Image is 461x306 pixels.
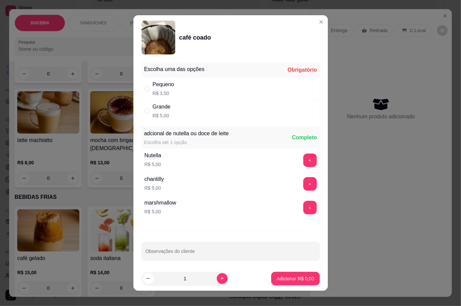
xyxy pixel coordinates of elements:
button: Close [316,17,327,27]
p: Adicionar R$ 0,00 [277,275,314,282]
div: Escolha uma das opções [144,65,205,73]
div: adcional de nutella ou doce de leite [144,130,229,138]
div: marshmallow [145,199,176,207]
p: R$ 5,00 [145,208,176,215]
button: increase-product-quantity [217,273,228,284]
p: R$ 3,50 [153,90,174,97]
button: add [303,177,317,191]
p: R$ 5,00 [153,112,171,119]
div: Nutella [145,151,161,160]
div: Escolha até 1 opção [144,139,229,146]
button: decrease-product-quantity [143,273,154,284]
p: R$ 5,00 [145,185,164,191]
p: R$ 5,00 [145,161,161,168]
button: Adicionar R$ 0,00 [271,272,319,285]
div: Grande [153,103,171,111]
div: Pequeno [153,80,174,89]
div: Obrigatório [287,66,317,74]
div: café coado [179,33,211,42]
div: chantilly [145,175,164,183]
img: product-image [142,21,175,54]
div: Completo [292,134,317,142]
input: Observações do cliente [146,251,316,257]
button: add [303,201,317,214]
button: add [303,154,317,167]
